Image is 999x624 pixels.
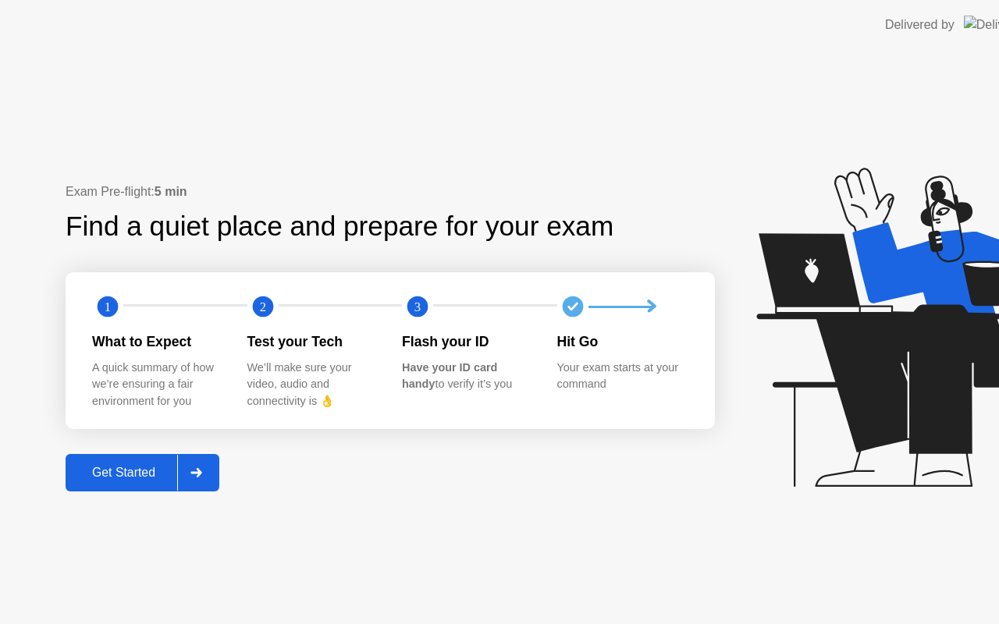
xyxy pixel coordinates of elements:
[247,360,378,410] div: We’ll make sure your video, audio and connectivity is 👌
[885,16,955,34] div: Delivered by
[92,360,222,410] div: A quick summary of how we’re ensuring a fair environment for you
[557,360,688,393] div: Your exam starts at your command
[259,300,265,314] text: 2
[414,300,421,314] text: 3
[155,185,187,198] b: 5 min
[70,466,177,480] div: Get Started
[402,360,532,393] div: to verify it’s you
[66,206,616,247] div: Find a quiet place and prepare for your exam
[66,454,219,491] button: Get Started
[92,331,222,352] div: What to Expect
[402,331,532,352] div: Flash your ID
[402,361,497,391] b: Have your ID card handy
[66,183,715,201] div: Exam Pre-flight:
[247,331,378,352] div: Test your Tech
[105,300,111,314] text: 1
[557,331,688,352] div: Hit Go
